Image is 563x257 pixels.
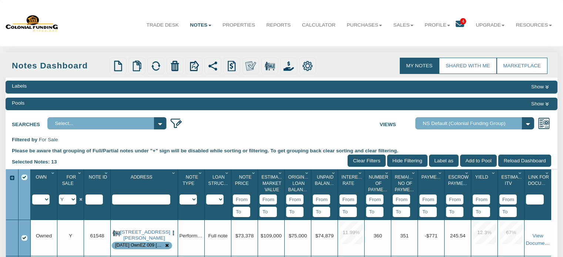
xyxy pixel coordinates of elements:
[373,233,382,239] span: 360
[6,14,58,32] img: 579666
[6,175,18,182] div: Expand All
[393,172,418,217] div: Sort None
[304,169,311,176] div: Column Menu
[36,233,52,239] span: Owned
[12,99,24,107] div: Pools
[59,172,84,195] div: For Sale Sort None
[103,169,110,176] div: Column Menu
[32,172,57,195] div: Own Sort None
[517,169,524,176] div: Column Menu
[460,18,466,24] span: 4
[425,233,438,239] span: -$771
[131,175,153,180] span: Address
[366,172,391,217] div: Sort None
[89,175,107,180] span: Note Id
[233,172,258,217] div: Sort None
[59,172,84,204] div: Sort None
[429,155,459,167] input: Label as
[419,172,444,195] div: Payment(P&I) Sort None
[510,16,557,34] a: Resources
[259,172,284,195] div: Estimated Market Value Sort None
[526,172,551,195] div: Link For Documents Sort None
[339,172,364,195] div: Interest Rate Sort None
[313,172,338,195] div: Unpaid Balance Sort None
[180,172,204,195] div: Note Type Sort None
[348,155,385,167] input: Clear Filters
[224,169,231,176] div: Column Menu
[197,169,204,176] div: Column Menu
[90,233,104,239] span: 61548
[366,172,391,195] div: Number Of Payments Sort None
[529,99,551,108] button: Show
[339,207,357,217] input: To
[69,233,72,239] span: Y
[180,172,204,204] div: Sort None
[366,195,383,205] input: From
[86,172,110,195] div: Note Id Sort None
[208,175,236,186] span: Loan Structure
[422,175,453,180] span: Payment(P&I)
[184,16,217,34] a: Notes
[499,207,517,217] input: To
[302,61,313,71] img: settings.png
[526,233,551,246] a: View Documents
[235,233,254,239] span: $73,378
[21,235,27,241] div: Row 1, Row Selection Checkbox
[419,16,456,34] a: Profile
[380,117,415,128] label: Views
[245,61,256,71] img: make_own.png
[528,175,557,186] span: Link For Documents
[499,172,524,217] div: Sort None
[76,169,83,176] div: Column Menu
[206,172,231,195] div: Loan Structure Sort None
[368,175,392,193] span: Number Of Payments
[189,61,199,71] img: export.svg
[32,172,57,204] div: Sort None
[437,169,444,176] div: Column Menu
[21,175,27,180] div: Select All
[50,169,57,176] div: Column Menu
[217,16,261,34] a: Properties
[339,195,357,205] input: From
[208,61,218,71] img: share.svg
[208,233,227,239] span: Full note
[393,172,418,195] div: Remaining No Of Payments Sort None
[544,169,551,176] div: Column Menu
[233,195,250,205] input: From
[339,172,364,217] div: Sort None
[141,16,184,34] a: Trade Desk
[233,207,250,217] input: To
[151,61,161,71] img: refresh.png
[498,155,551,167] input: Reload Dashboard
[262,175,287,193] span: Estimated Market Value
[313,195,330,205] input: From
[410,169,417,176] div: Column Menu
[383,169,391,176] div: Column Menu
[286,172,311,217] div: Sort None
[499,195,517,205] input: From
[470,16,510,34] a: Upgrade
[313,207,330,217] input: To
[446,172,471,195] div: Escrow Payment Sort None
[313,172,338,217] div: Sort None
[387,155,428,167] input: Hide Filtering
[170,229,177,237] button: Press to open the note menu
[259,195,277,205] input: From
[473,195,490,205] input: From
[315,175,336,186] span: Unpaid Balance
[261,16,296,34] a: Reports
[419,195,437,205] input: From
[182,175,198,186] span: Note Type
[12,155,63,169] div: Selected Notes: 13
[448,175,469,186] span: Escrow Payment
[341,16,388,34] a: Purchases
[296,16,341,34] a: Calculator
[473,207,490,217] input: To
[170,61,180,71] img: trash.png
[179,233,204,239] span: Performing
[206,172,231,204] div: Sort None
[277,169,284,176] div: Column Menu
[132,61,142,71] img: copy.png
[502,175,527,186] span: Estimated Itv
[450,233,466,239] span: 245.54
